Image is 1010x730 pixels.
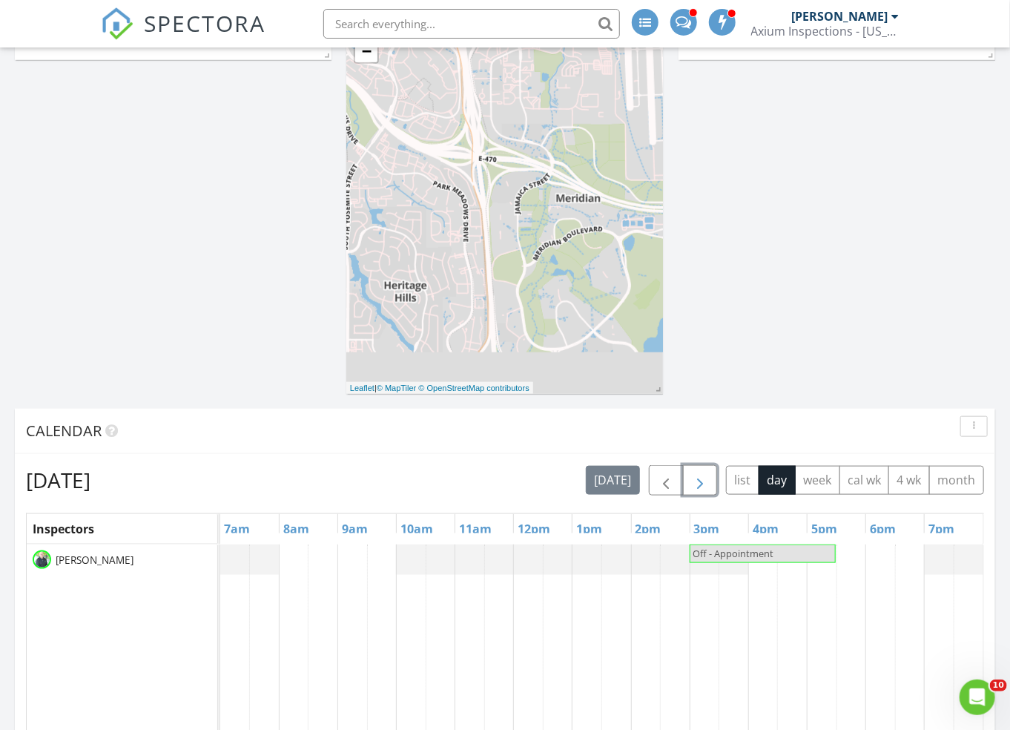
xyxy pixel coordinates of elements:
a: 4pm [749,517,782,541]
span: Off - Appointment [693,547,773,560]
a: 7am [220,517,254,541]
a: 12pm [514,517,554,541]
span: Calendar [26,421,102,441]
button: week [795,466,840,495]
span: [PERSON_NAME] [53,553,136,568]
a: Zoom out [355,40,377,62]
a: 11am [455,517,495,541]
a: 8am [280,517,313,541]
a: 2pm [632,517,665,541]
a: Leaflet [350,384,374,392]
button: Next day [683,465,718,496]
img: The Best Home Inspection Software - Spectora [101,7,133,40]
a: © MapTiler [377,384,417,392]
a: 10am [397,517,437,541]
a: SPECTORA [101,20,265,51]
a: © OpenStreetMap contributors [419,384,529,392]
a: 1pm [572,517,606,541]
a: 5pm [808,517,841,541]
h2: [DATE] [26,465,90,495]
div: [PERSON_NAME] [792,9,888,24]
button: list [726,466,759,495]
a: 9am [338,517,372,541]
div: | [346,382,533,395]
span: Inspectors [33,521,94,537]
span: 10 [990,680,1007,691]
a: 3pm [690,517,724,541]
span: SPECTORA [144,7,265,39]
button: Previous day [649,465,684,496]
button: day [759,466,796,495]
button: 4 wk [888,466,930,495]
img: victor_matibag_2.jpeg [33,550,51,569]
button: cal wk [839,466,890,495]
div: Axium Inspections - Colorado [751,24,900,39]
a: 6pm [866,517,900,541]
input: Search everything... [323,9,620,39]
button: [DATE] [586,466,640,495]
iframe: Intercom live chat [960,680,995,715]
a: 7pm [925,517,958,541]
button: month [929,466,984,495]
